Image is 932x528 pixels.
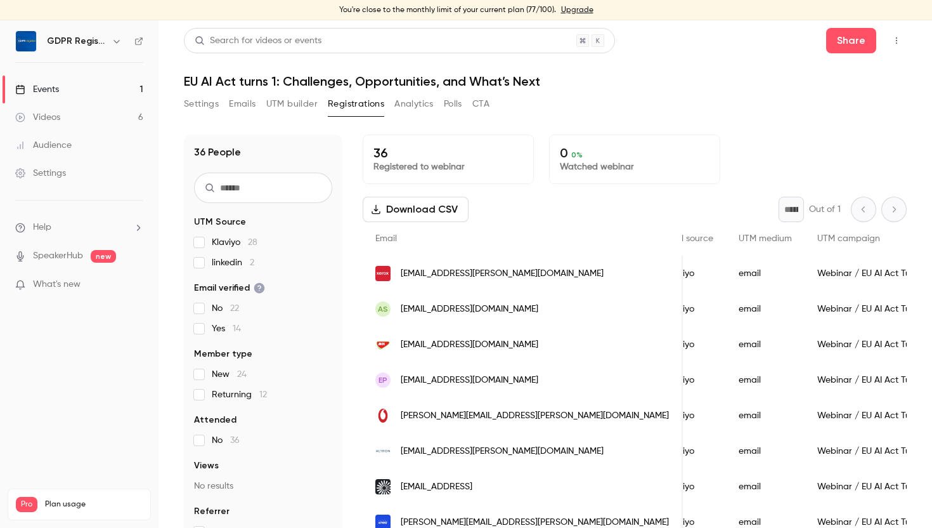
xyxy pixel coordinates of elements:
span: UTM source [666,234,713,243]
span: AS [378,303,388,315]
span: UTM campaign [817,234,880,243]
div: Klaviyo [653,327,726,362]
button: Polls [444,94,462,114]
h1: EU AI Act turns 1: Challenges, Opportunities, and What’s Next [184,74,907,89]
span: Referrer [194,505,230,518]
p: Out of 1 [809,203,841,216]
div: email [726,398,805,433]
div: Audience [15,139,72,152]
button: Download CSV [363,197,469,222]
h1: 36 People [194,145,241,160]
img: internet.is [375,408,391,423]
span: [EMAIL_ADDRESS][DOMAIN_NAME] [401,374,538,387]
span: 14 [233,324,241,333]
img: xerox.com [375,266,391,281]
div: email [726,327,805,362]
span: UTM Source [194,216,246,228]
div: Klaviyo [653,256,726,291]
button: Emails [229,94,256,114]
div: Events [15,83,59,96]
span: 2 [250,258,254,267]
div: email [726,469,805,505]
button: CTA [472,94,489,114]
span: [EMAIL_ADDRESS][DOMAIN_NAME] [401,338,538,352]
span: Views [194,459,219,472]
span: New [212,368,247,381]
span: Yes [212,322,241,335]
span: EP [379,374,387,386]
p: 36 [373,145,523,161]
div: email [726,291,805,327]
span: [PERSON_NAME][EMAIL_ADDRESS][PERSON_NAME][DOMAIN_NAME] [401,409,669,423]
span: [EMAIL_ADDRESS] [401,480,472,494]
div: Klaviyo [653,291,726,327]
span: linkedin [212,256,254,269]
img: altron.com [375,444,391,459]
button: Share [826,28,876,53]
a: SpeakerHub [33,249,83,263]
span: Help [33,221,51,234]
a: Upgrade [561,5,593,15]
div: Settings [15,167,66,180]
span: Plan usage [45,499,143,510]
span: Email verified [194,282,265,294]
iframe: Noticeable Trigger [128,279,143,291]
span: Klaviyo [212,236,257,249]
div: Videos [15,111,60,124]
li: help-dropdown-opener [15,221,143,234]
span: 36 [230,436,240,445]
p: No results [194,480,332,492]
div: Klaviyo [653,362,726,398]
span: UTM medium [739,234,792,243]
div: email [726,362,805,398]
img: molromania.ro [375,337,391,352]
div: Klaviyo [653,433,726,469]
div: Search for videos or events [195,34,321,48]
span: Pro [16,497,37,512]
button: Settings [184,94,219,114]
span: 22 [230,304,239,313]
span: [EMAIL_ADDRESS][DOMAIN_NAME] [401,303,538,316]
span: No [212,434,240,447]
span: Returning [212,388,267,401]
p: 0 [560,145,709,161]
span: [EMAIL_ADDRESS][PERSON_NAME][DOMAIN_NAME] [401,445,604,458]
span: What's new [33,278,81,291]
span: 0 % [571,150,583,159]
h6: GDPR Register [47,35,107,48]
span: Email [375,234,397,243]
span: No [212,302,239,315]
p: Watched webinar [560,161,709,173]
span: 12 [259,390,267,399]
span: [EMAIL_ADDRESS][PERSON_NAME][DOMAIN_NAME] [401,267,604,280]
p: Registered to webinar [373,161,523,173]
div: Klaviyo [653,398,726,433]
div: Klaviyo [653,469,726,505]
div: email [726,433,805,469]
span: 24 [237,370,247,379]
span: new [91,250,116,263]
button: Analytics [394,94,434,114]
div: email [726,256,805,291]
button: Registrations [328,94,384,114]
button: UTM builder [266,94,318,114]
span: Attended [194,414,236,426]
span: Member type [194,348,252,360]
img: toloka.ai [375,479,391,494]
img: GDPR Register [16,31,36,51]
span: 28 [248,238,257,247]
